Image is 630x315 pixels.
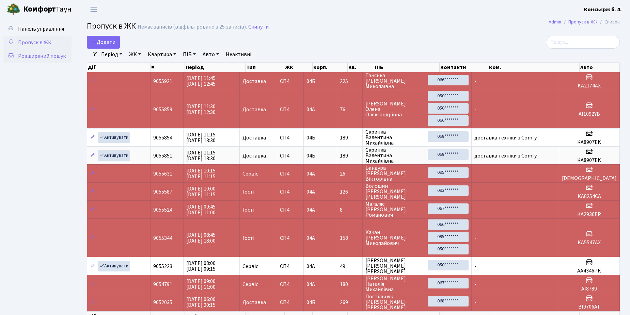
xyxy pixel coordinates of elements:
h5: КА5547АХ [562,239,617,246]
nav: breadcrumb [538,15,630,29]
span: - [474,263,476,270]
span: 158 [340,235,360,241]
span: [PERSON_NAME] [PERSON_NAME] [PERSON_NAME] [365,258,422,274]
span: 9055344 [153,234,172,242]
span: - [474,170,476,178]
span: СП4 [280,207,301,213]
h5: KA2174AX [562,83,617,89]
h5: [DEMOGRAPHIC_DATA] [562,175,617,182]
span: СП4 [280,79,301,84]
a: Скинути [248,24,269,30]
span: СП4 [280,171,301,177]
span: 8 [340,207,360,213]
span: 9055854 [153,134,172,142]
span: Пропуск в ЖК [18,39,51,46]
a: Активувати [98,261,130,271]
span: Панель управління [18,25,64,33]
th: Контакти [440,63,488,72]
span: Магаляс [PERSON_NAME] Романович [365,201,422,218]
span: [DATE] 08:45 [DATE] 18:00 [186,231,216,245]
span: [DATE] 11:45 [DATE] 12:45 [186,74,216,88]
span: [DATE] 10:00 [DATE] 11:15 [186,185,216,198]
span: 04А [306,106,315,113]
span: [PERSON_NAME] Наталія Михайлівна [365,276,422,292]
h5: КА8254СА [562,193,617,200]
span: Качан [PERSON_NAME] Миколайович [365,230,422,246]
a: Консьєрж б. 4. [584,5,622,14]
b: Консьєрж б. 4. [584,6,622,13]
span: - [474,188,476,196]
span: [DATE] 11:15 [DATE] 13:30 [186,149,216,162]
span: Доставка [242,135,266,140]
span: - [474,206,476,214]
span: СП4 [280,300,301,305]
span: Доставка [242,153,266,159]
span: 180 [340,282,360,287]
img: logo.png [7,3,20,16]
span: 04Б [306,299,315,306]
span: Бандура [PERSON_NAME] Вікторівна [365,165,422,182]
a: Активувати [98,132,130,143]
span: СП4 [280,153,301,159]
th: Авто [580,63,620,72]
a: Панель управління [3,22,72,36]
a: ЖК [126,49,144,60]
span: - [474,234,476,242]
span: - [474,281,476,288]
th: Період [185,63,246,72]
span: 225 [340,79,360,84]
span: Гості [242,189,254,195]
span: - [474,106,476,113]
span: [PERSON_NAME] Олена Олександрівна [365,101,422,117]
b: Комфорт [23,4,56,15]
span: СП4 [280,264,301,269]
span: 9055587 [153,188,172,196]
span: Танська [PERSON_NAME] Миколаївна [365,73,422,89]
h5: АА4346РК [562,268,617,274]
th: Ком. [488,63,580,72]
th: ЖК [284,63,313,72]
span: 04А [306,281,315,288]
a: Неактивні [223,49,254,60]
h5: ВІ9706АТ [562,304,617,310]
a: Розширений пошук [3,49,72,63]
input: Пошук... [546,36,620,49]
th: Кв. [348,63,374,72]
span: 04А [306,188,315,196]
a: Період [98,49,125,60]
h5: АІ8789 [562,286,617,292]
span: Сервіс [242,171,258,177]
button: Переключити навігацію [85,4,102,15]
span: 26 [340,171,360,177]
a: Пропуск в ЖК [568,18,597,26]
span: [DATE] 11:15 [DATE] 13:30 [186,131,216,144]
h5: АІ1092YB [562,111,617,117]
span: Скрипка Валентина Михайлівна [365,129,422,146]
span: СП4 [280,282,301,287]
span: СП4 [280,235,301,241]
span: 189 [340,153,360,159]
a: Пропуск в ЖК [3,36,72,49]
span: Пропуск в ЖК [87,20,136,32]
span: 04А [306,206,315,214]
a: Активувати [98,150,130,161]
span: доставка техніки з Comfy [474,152,537,160]
span: СП4 [280,107,301,112]
span: Розширений пошук [18,52,66,60]
span: 269 [340,300,360,305]
span: Додати [91,38,115,46]
span: Доставка [242,79,266,84]
span: 9055921 [153,78,172,85]
span: 189 [340,135,360,140]
span: 04Б [306,152,315,160]
span: 9054791 [153,281,172,288]
span: Волошин [PERSON_NAME] [PERSON_NAME] [365,183,422,200]
span: [DATE] 06:00 [DATE] 20:15 [186,296,216,309]
span: 04А [306,263,315,270]
span: [DATE] 09:00 [DATE] 11:00 [186,278,216,291]
a: ПІБ [180,49,199,60]
span: 04Б [306,134,315,142]
li: Список [597,18,620,26]
span: 9055859 [153,106,172,113]
th: ПІБ [374,63,440,72]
